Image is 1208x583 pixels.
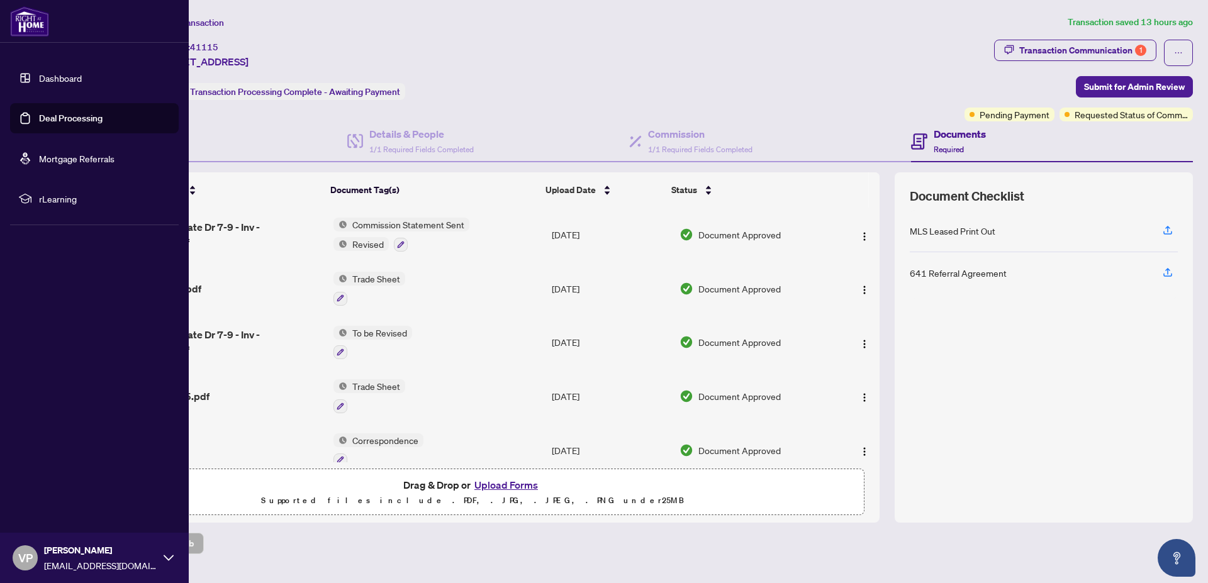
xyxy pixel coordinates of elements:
[10,6,49,36] img: logo
[347,272,405,286] span: Trade Sheet
[910,187,1024,205] span: Document Checklist
[347,218,469,231] span: Commission Statement Sent
[39,113,103,124] a: Deal Processing
[980,108,1049,121] span: Pending Payment
[854,332,875,352] button: Logo
[859,339,870,349] img: Logo
[333,433,423,467] button: Status IconCorrespondence
[369,126,474,142] h4: Details & People
[190,42,218,53] span: 41115
[698,282,781,296] span: Document Approved
[547,369,674,423] td: [DATE]
[910,224,995,238] div: MLS Leased Print Out
[859,285,870,295] img: Logo
[121,172,326,208] th: (5) File Name
[1135,45,1146,56] div: 1
[333,237,347,251] img: Status Icon
[1075,108,1188,121] span: Requested Status of Commission
[403,477,542,493] span: Drag & Drop or
[1076,76,1193,97] button: Submit for Admin Review
[333,326,347,340] img: Status Icon
[854,225,875,245] button: Logo
[859,447,870,457] img: Logo
[156,54,249,69] span: [STREET_ADDRESS]
[333,272,405,306] button: Status IconTrade Sheet
[471,477,542,493] button: Upload Forms
[698,389,781,403] span: Document Approved
[994,40,1156,61] button: Transaction Communication1
[347,379,405,393] span: Trade Sheet
[1158,539,1195,577] button: Open asap
[679,282,693,296] img: Document Status
[333,218,469,252] button: Status IconCommission Statement SentStatus IconRevised
[44,558,157,572] span: [EMAIL_ADDRESS][DOMAIN_NAME]
[156,83,405,100] div: Status:
[679,335,693,349] img: Document Status
[1174,48,1183,57] span: ellipsis
[369,145,474,154] span: 1/1 Required Fields Completed
[545,183,596,197] span: Upload Date
[648,126,752,142] h4: Commission
[666,172,824,208] th: Status
[39,72,82,84] a: Dashboard
[333,379,405,413] button: Status IconTrade Sheet
[547,316,674,370] td: [DATE]
[1084,77,1185,97] span: Submit for Admin Review
[333,379,347,393] img: Status Icon
[190,86,400,97] span: Transaction Processing Complete - Awaiting Payment
[698,228,781,242] span: Document Approved
[325,172,540,208] th: Document Tag(s)
[333,272,347,286] img: Status Icon
[127,219,324,250] span: 53 Queens Plate Dr 7-9 - Inv - 2509065.pdf
[547,262,674,316] td: [DATE]
[81,469,864,516] span: Drag & Drop orUpload FormsSupported files include .PDF, .JPG, .JPEG, .PNG under25MB
[648,145,752,154] span: 1/1 Required Fields Completed
[547,423,674,477] td: [DATE]
[934,126,986,142] h4: Documents
[1019,40,1146,60] div: Transaction Communication
[347,326,412,340] span: To be Revised
[859,392,870,403] img: Logo
[39,153,115,164] a: Mortgage Referrals
[157,17,224,28] span: View Transaction
[671,183,697,197] span: Status
[18,549,33,567] span: VP
[39,192,170,206] span: rLearning
[547,208,674,262] td: [DATE]
[698,443,781,457] span: Document Approved
[127,327,324,357] span: 53 Queens Plate Dr 7-9 - Inv - 2509065.pdf
[333,326,412,360] button: Status IconTo be Revised
[859,231,870,242] img: Logo
[333,218,347,231] img: Status Icon
[854,279,875,299] button: Logo
[540,172,667,208] th: Upload Date
[1068,15,1193,30] article: Transaction saved 13 hours ago
[679,389,693,403] img: Document Status
[934,145,964,154] span: Required
[854,386,875,406] button: Logo
[679,228,693,242] img: Document Status
[679,443,693,457] img: Document Status
[347,237,389,251] span: Revised
[44,543,157,557] span: [PERSON_NAME]
[854,440,875,460] button: Logo
[89,493,856,508] p: Supported files include .PDF, .JPG, .JPEG, .PNG under 25 MB
[333,433,347,447] img: Status Icon
[910,266,1007,280] div: 641 Referral Agreement
[347,433,423,447] span: Correspondence
[698,335,781,349] span: Document Approved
